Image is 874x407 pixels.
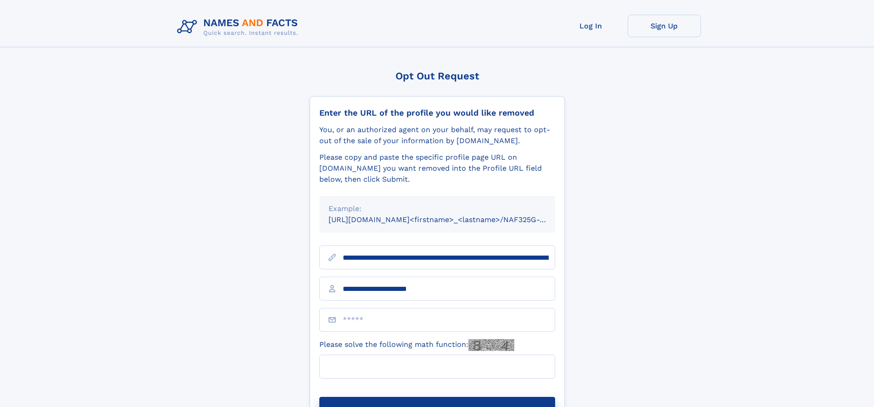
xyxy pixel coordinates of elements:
[328,215,573,224] small: [URL][DOMAIN_NAME]<firstname>_<lastname>/NAF325G-xxxxxxxx
[328,203,546,214] div: Example:
[310,70,565,82] div: Opt Out Request
[628,15,701,37] a: Sign Up
[319,108,555,118] div: Enter the URL of the profile you would like removed
[173,15,306,39] img: Logo Names and Facts
[554,15,628,37] a: Log In
[319,152,555,185] div: Please copy and paste the specific profile page URL on [DOMAIN_NAME] you want removed into the Pr...
[319,339,514,351] label: Please solve the following math function:
[319,124,555,146] div: You, or an authorized agent on your behalf, may request to opt-out of the sale of your informatio...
